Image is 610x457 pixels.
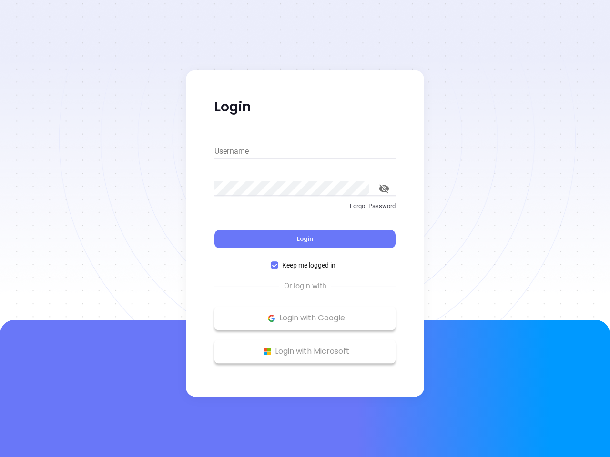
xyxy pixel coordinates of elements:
p: Login [214,99,396,116]
img: Google Logo [265,312,277,324]
p: Login with Google [219,311,391,325]
span: Login [297,235,313,243]
button: Google Logo Login with Google [214,306,396,330]
p: Login with Microsoft [219,344,391,358]
span: Or login with [279,280,331,292]
button: Microsoft Logo Login with Microsoft [214,339,396,363]
img: Microsoft Logo [261,346,273,358]
button: toggle password visibility [373,177,396,200]
p: Forgot Password [214,201,396,211]
a: Forgot Password [214,201,396,219]
button: Login [214,230,396,248]
span: Keep me logged in [278,260,339,270]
